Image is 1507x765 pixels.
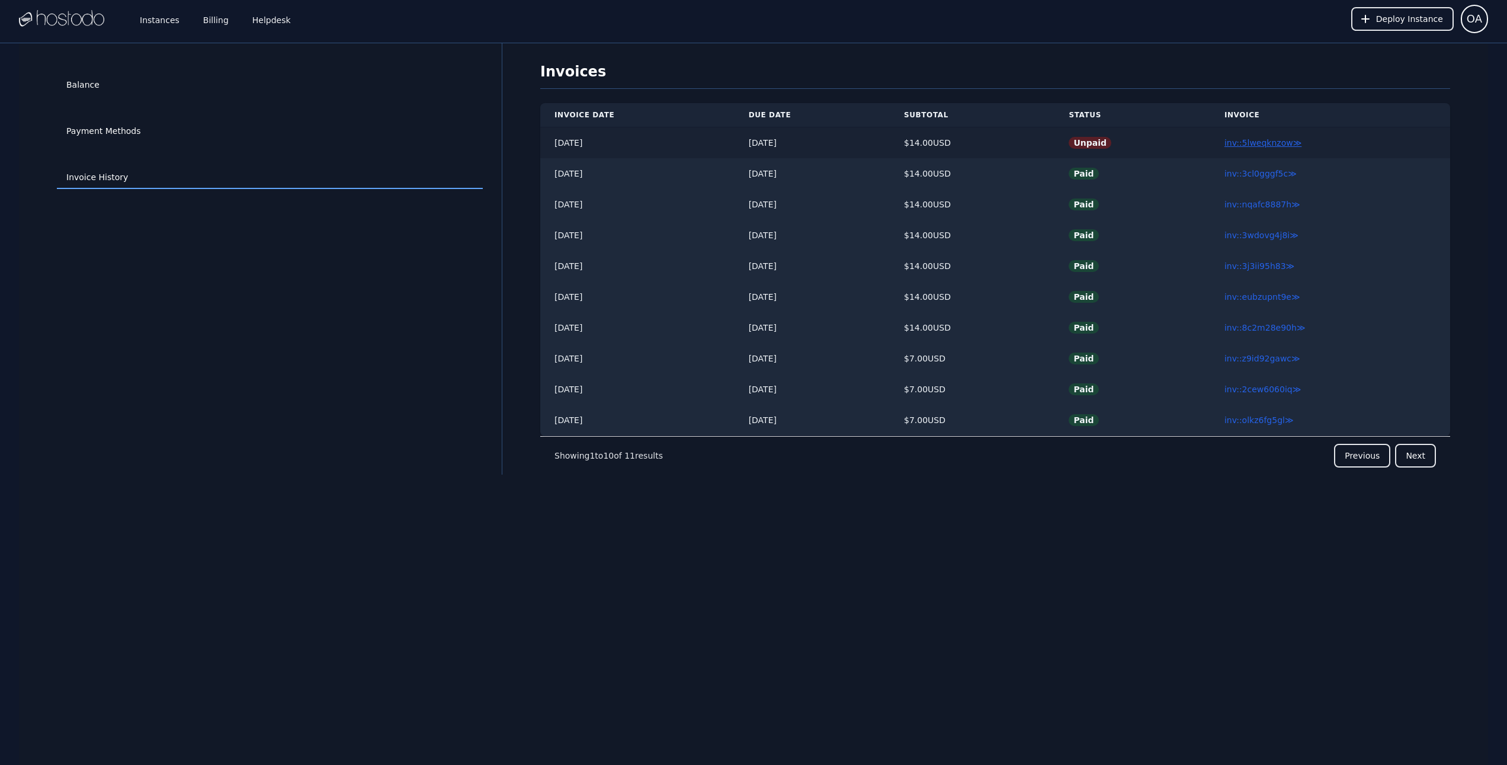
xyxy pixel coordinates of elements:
th: Status [1054,103,1210,127]
img: Logo [19,10,104,28]
button: Deploy Instance [1351,7,1454,31]
span: Paid [1069,383,1098,395]
th: Subtotal [890,103,1054,127]
a: Payment Methods [57,120,483,143]
span: Unpaid [1069,137,1111,149]
a: inv::z9id92gawc≫ [1224,354,1300,363]
button: User menu [1461,5,1488,33]
span: Paid [1069,260,1098,272]
a: inv::5lweqknzow≫ [1224,138,1301,148]
td: [DATE] [735,374,890,405]
a: inv::3j3ii95h83≫ [1224,261,1294,271]
span: Paid [1069,199,1098,210]
td: [DATE] [735,312,890,343]
th: Invoice [1210,103,1450,127]
span: Paid [1069,168,1098,180]
td: [DATE] [540,220,735,251]
td: [DATE] [735,343,890,374]
span: Paid [1069,291,1098,303]
span: OA [1467,11,1482,27]
div: $ 14.00 USD [904,137,1040,149]
div: $ 7.00 USD [904,383,1040,395]
div: $ 14.00 USD [904,199,1040,210]
a: Invoice History [57,167,483,189]
a: inv::8c2m28e90h≫ [1224,323,1306,332]
td: [DATE] [735,189,890,220]
td: [DATE] [540,251,735,281]
a: inv::olkz6fg5gl≫ [1224,415,1294,425]
td: [DATE] [540,158,735,189]
span: 1 [589,451,595,460]
td: [DATE] [735,220,890,251]
td: [DATE] [540,343,735,374]
a: inv::nqafc8887h≫ [1224,200,1300,209]
th: Invoice Date [540,103,735,127]
span: Paid [1069,229,1098,241]
button: Previous [1334,444,1390,468]
a: Balance [57,74,483,97]
div: $ 14.00 USD [904,229,1040,241]
div: $ 7.00 USD [904,414,1040,426]
span: Paid [1069,414,1098,426]
button: Next [1395,444,1436,468]
td: [DATE] [540,189,735,220]
div: $ 14.00 USD [904,291,1040,303]
a: inv::eubzupnt9e≫ [1224,292,1300,302]
td: [DATE] [540,281,735,312]
a: inv::3wdovg4j8i≫ [1224,231,1298,240]
div: $ 14.00 USD [904,322,1040,334]
a: inv::3cl0gggf5c≫ [1224,169,1297,178]
td: [DATE] [735,158,890,189]
span: Deploy Instance [1376,13,1443,25]
span: 10 [603,451,614,460]
td: [DATE] [735,251,890,281]
td: [DATE] [540,127,735,159]
td: [DATE] [540,405,735,436]
td: [DATE] [735,405,890,436]
span: 11 [624,451,635,460]
div: $ 14.00 USD [904,168,1040,180]
th: Due Date [735,103,890,127]
span: Paid [1069,353,1098,364]
td: [DATE] [540,312,735,343]
h1: Invoices [540,62,1450,89]
p: Showing to of results [554,450,663,462]
td: [DATE] [735,281,890,312]
a: inv::2cew6060iq≫ [1224,385,1301,394]
nav: Pagination [540,436,1450,475]
td: [DATE] [735,127,890,159]
div: $ 7.00 USD [904,353,1040,364]
div: $ 14.00 USD [904,260,1040,272]
td: [DATE] [540,374,735,405]
span: Paid [1069,322,1098,334]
